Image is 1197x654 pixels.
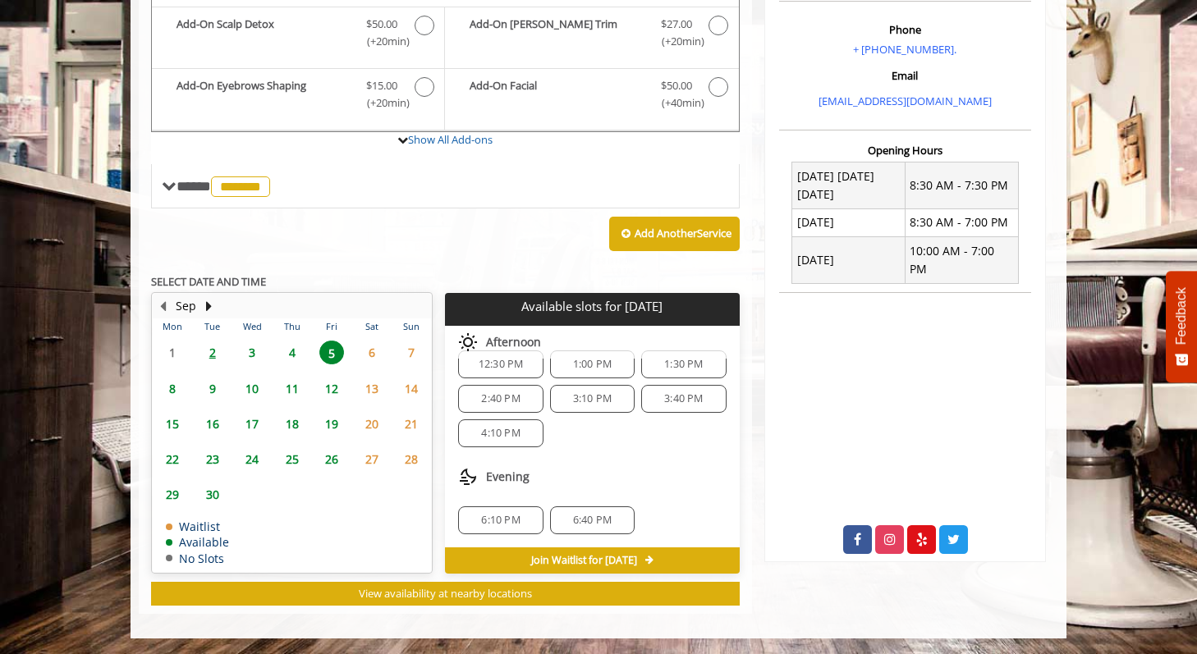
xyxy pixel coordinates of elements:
img: evening slots [458,467,478,487]
td: Select day21 [392,406,432,441]
th: Wed [232,318,272,335]
td: Select day18 [272,406,311,441]
span: 6 [360,341,384,364]
span: 13 [360,377,384,400]
b: Add-On [PERSON_NAME] Trim [470,16,644,50]
a: Show All Add-ons [408,132,493,147]
a: + [PHONE_NUMBER]. [853,42,956,57]
div: 1:00 PM [550,350,635,378]
td: [DATE] [792,237,906,284]
button: Add AnotherService [609,217,740,251]
td: Select day26 [312,441,351,477]
td: Select day29 [153,477,192,512]
span: 1:00 PM [573,358,612,371]
td: Select day15 [153,406,192,441]
a: [EMAIL_ADDRESS][DOMAIN_NAME] [819,94,992,108]
th: Sat [351,318,391,335]
span: 17 [240,412,264,436]
td: Select day25 [272,441,311,477]
td: Select day22 [153,441,192,477]
td: Select day27 [351,441,391,477]
td: No Slots [166,552,229,565]
span: 23 [200,447,225,471]
span: $27.00 [661,16,692,33]
span: 30 [200,482,225,506]
span: 11 [280,377,305,400]
label: Add-On Scalp Detox [160,16,436,54]
span: $15.00 [366,77,397,94]
p: Available slots for [DATE] [452,300,732,313]
span: 26 [319,447,344,471]
span: 20 [360,412,384,436]
td: Waitlist [166,520,229,533]
h3: Phone [783,24,1027,35]
td: [DATE] [DATE] [DATE] [792,162,906,209]
button: Feedback - Show survey [1166,271,1197,382]
td: Select day2 [192,335,232,370]
button: Next Month [202,297,215,315]
td: Select day6 [351,335,391,370]
span: 3:40 PM [664,392,703,405]
th: Thu [272,318,311,335]
span: (+20min ) [358,94,406,112]
button: View availability at nearby locations [151,582,740,606]
td: 8:30 AM - 7:00 PM [905,208,1018,236]
td: Select day11 [272,371,311,406]
span: 29 [160,482,185,506]
span: (+40min ) [652,94,700,112]
div: 2:40 PM [458,385,543,413]
label: Add-On Beard Trim [453,16,730,54]
span: Feedback [1174,287,1189,345]
b: Add Another Service [635,226,731,240]
span: 2 [200,341,225,364]
b: Add-On Scalp Detox [177,16,350,50]
span: 3:10 PM [573,392,612,405]
span: 12 [319,377,344,400]
span: (+20min ) [652,33,700,50]
span: 1:30 PM [664,358,703,371]
span: 12:30 PM [479,358,524,371]
div: 6:40 PM [550,506,635,534]
label: Add-On Eyebrows Shaping [160,77,436,116]
span: (+20min ) [358,33,406,50]
td: Select day8 [153,371,192,406]
span: 21 [399,412,424,436]
b: Add-On Eyebrows Shaping [177,77,350,112]
td: Select day5 [312,335,351,370]
span: Afternoon [486,336,541,349]
div: 12:30 PM [458,350,543,378]
span: 15 [160,412,185,436]
b: Add-On Facial [470,77,644,112]
div: 4:10 PM [458,419,543,447]
span: 14 [399,377,424,400]
span: View availability at nearby locations [359,586,532,601]
span: 5 [319,341,344,364]
th: Mon [153,318,192,335]
span: 6:10 PM [481,514,520,527]
span: 22 [160,447,185,471]
td: 10:00 AM - 7:00 PM [905,237,1018,284]
b: SELECT DATE AND TIME [151,274,266,289]
span: Join Waitlist for [DATE] [531,554,637,567]
div: 1:30 PM [641,350,726,378]
span: 18 [280,412,305,436]
button: Previous Month [156,297,169,315]
td: Select day20 [351,406,391,441]
td: Select day14 [392,371,432,406]
td: Select day13 [351,371,391,406]
span: 25 [280,447,305,471]
span: 4 [280,341,305,364]
button: Sep [176,297,196,315]
td: Available [166,536,229,548]
td: 8:30 AM - 7:30 PM [905,162,1018,209]
span: 19 [319,412,344,436]
span: 16 [200,412,225,436]
td: Select day3 [232,335,272,370]
td: Select day17 [232,406,272,441]
td: Select day23 [192,441,232,477]
td: [DATE] [792,208,906,236]
td: Select day16 [192,406,232,441]
span: 4:10 PM [481,427,520,440]
span: 8 [160,377,185,400]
